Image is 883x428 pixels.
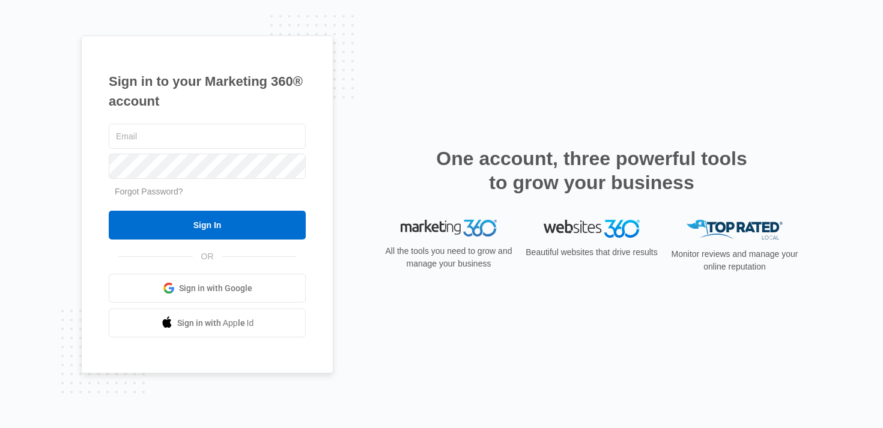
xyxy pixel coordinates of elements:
[381,245,516,270] p: All the tools you need to grow and manage your business
[179,282,252,295] span: Sign in with Google
[109,124,306,149] input: Email
[401,220,497,237] img: Marketing 360
[687,220,783,240] img: Top Rated Local
[193,250,222,263] span: OR
[109,309,306,337] a: Sign in with Apple Id
[524,246,659,259] p: Beautiful websites that drive results
[177,317,254,330] span: Sign in with Apple Id
[109,274,306,303] a: Sign in with Google
[109,71,306,111] h1: Sign in to your Marketing 360® account
[115,187,183,196] a: Forgot Password?
[432,146,751,194] h2: One account, three powerful tools to grow your business
[109,211,306,240] input: Sign In
[544,220,640,237] img: Websites 360
[667,248,802,273] p: Monitor reviews and manage your online reputation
